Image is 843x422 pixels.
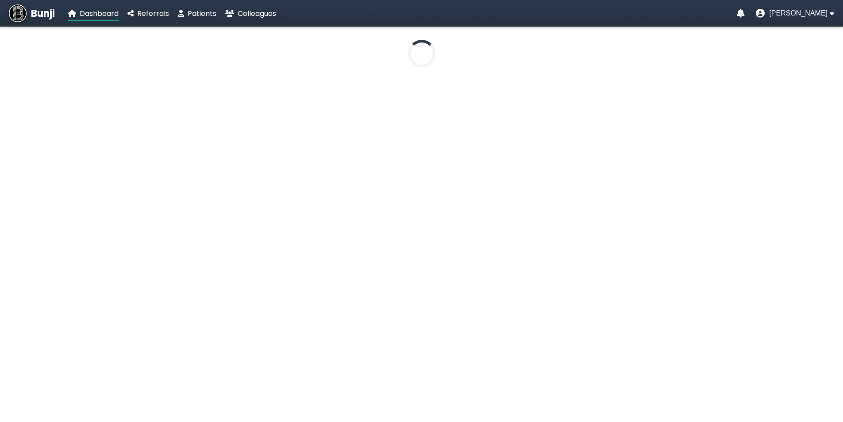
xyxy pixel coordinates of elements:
img: Bunji Dental Referral Management [9,4,27,22]
a: Patients [178,8,216,19]
span: Referrals [137,8,169,19]
span: [PERSON_NAME] [769,9,828,17]
a: Referrals [127,8,169,19]
span: Colleagues [238,8,276,19]
a: Bunji [9,4,55,22]
span: Patients [188,8,216,19]
a: Dashboard [68,8,119,19]
span: Bunji [31,6,55,21]
span: Dashboard [80,8,119,19]
a: Colleagues [225,8,276,19]
a: Notifications [737,9,745,18]
button: User menu [756,9,834,18]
